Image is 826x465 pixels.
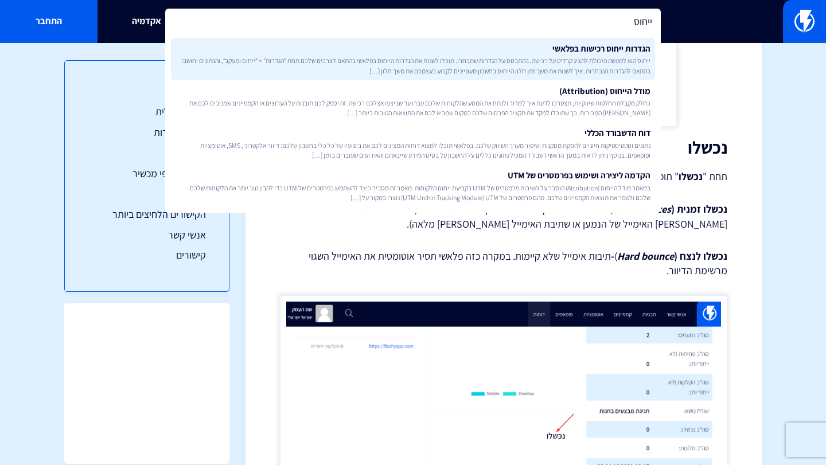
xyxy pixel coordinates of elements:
span: ייחוס הוא למעשה היכולת להציג קרדיט על רכישה, בהתבסס על הגדרות שתבחרו. תוכלו לשנות את הגדרות הייחו... [176,56,650,75]
a: סקירה כללית [88,104,206,119]
span: במאמר מודל הייחוס (Attribution) הוסבר על חשיבות פרמטרים של UTM בקביעת ייחוס הלקוחות. מאמר זה מסבי... [176,183,650,202]
a: סיכום [88,146,206,161]
h3: תוכן [88,84,206,99]
a: קישורים [88,248,206,263]
a: מודל הייחוס (Attribution)כחלק מקבלת החלטות שיווקיות, תצטרכו לדעת איך למדוד ולנתח את המסע שהלקוחות... [171,80,655,123]
a: אנשי קשר [88,228,206,243]
em: Hard bounce [617,249,674,263]
span: נתונים וסטטיסטיקות חיוניים להסקת מסקנות ושיפור מערך השיווק שלכם. בפלאשי תוכלו למצוא דוחות המציגים... [176,140,650,160]
strong: נכשלו זמנית ( [613,202,727,216]
strong: נכשלו [679,170,703,183]
a: הקדמה ליצירה ושימוש בפרמטרים של UTMבמאמר מודל הייחוס (Attribution) הוסבר על חשיבות פרמטרים של UTM... [171,165,655,207]
a: הגדרות ייחוס רכישות בפלאשיייחוס הוא למעשה היכולת להציג קרדיט על רכישה, בהתבסס על הגדרות שתבחרו. ת... [171,38,655,80]
strong: נכשלו לנצח ( [617,249,727,263]
p: ) מיילים שלא התקבלו אצל הנמען בשל בעיה זמנית (למשל בשל עומס על [PERSON_NAME] האימייל של הנמען או ... [280,202,727,231]
p: ) תיבות אימייל שלא קיימות. במקרה כזה פלאשי תסיר אוטומטית את האימייל השגוי מרשימת הדיוור. [280,249,727,278]
a: הקישורים הלחיצים ביותר [88,207,206,222]
strong: - [611,249,614,263]
a: דוח הדשבורד הכללינתונים וסטטיסטיקות חיוניים להסקת מסקנות ושיפור מערך השיווק שלכם. בפלאשי תוכלו למ... [171,122,655,165]
a: ביצועי מכירות [88,125,206,140]
a: הקלקות לפי מכשיר [88,166,206,181]
input: חיפוש מהיר... [165,9,661,35]
a: נכשלו [88,186,206,201]
span: כחלק מקבלת החלטות שיווקיות, תצטרכו לדעת איך למדוד ולנתח את המסע שהלקוחות שלכם עברו עד שביצעו אצלכ... [176,98,650,118]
